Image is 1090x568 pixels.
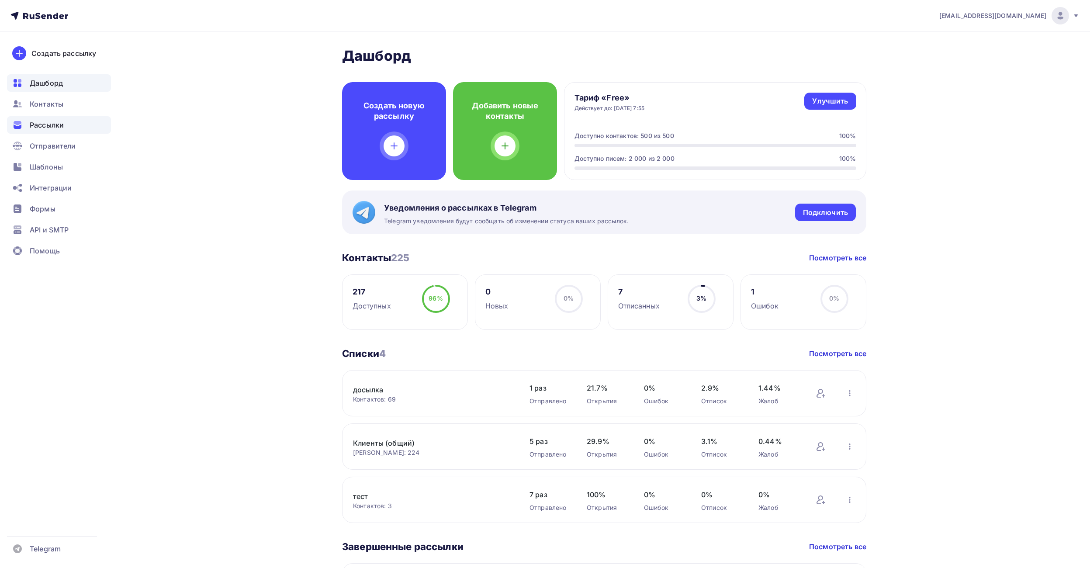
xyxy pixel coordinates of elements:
[701,450,741,459] div: Отписок
[809,541,866,552] a: Посмотреть все
[342,540,464,553] h3: Завершенные рассылки
[342,47,866,65] h2: Дашборд
[618,287,660,297] div: 7
[618,301,660,311] div: Отписанных
[644,503,684,512] div: Ошибок
[644,450,684,459] div: Ошибок
[485,287,509,297] div: 0
[31,48,96,59] div: Создать рассылку
[529,397,569,405] div: Отправлено
[30,225,69,235] span: API и SMTP
[644,397,684,405] div: Ошибок
[529,489,569,500] span: 7 раз
[353,438,502,448] a: Клиенты (общий)
[644,489,684,500] span: 0%
[7,74,111,92] a: Дашборд
[809,348,866,359] a: Посмотреть все
[809,253,866,263] a: Посмотреть все
[939,7,1080,24] a: [EMAIL_ADDRESS][DOMAIN_NAME]
[529,383,569,393] span: 1 раз
[342,347,386,360] h3: Списки
[7,137,111,155] a: Отправители
[529,450,569,459] div: Отправлено
[701,489,741,500] span: 0%
[939,11,1046,20] span: [EMAIL_ADDRESS][DOMAIN_NAME]
[353,448,512,457] div: [PERSON_NAME]: 224
[574,105,645,112] div: Действует до: [DATE] 7:55
[701,383,741,393] span: 2.9%
[384,217,629,225] span: Telegram уведомления будут сообщать об изменении статуса ваших рассылок.
[30,141,76,151] span: Отправители
[839,132,856,140] div: 100%
[30,183,72,193] span: Интеграции
[391,252,409,263] span: 225
[758,489,798,500] span: 0%
[812,96,848,106] div: Улучшить
[644,436,684,447] span: 0%
[467,100,543,121] h4: Добавить новые контакты
[587,397,626,405] div: Открытия
[30,246,60,256] span: Помощь
[30,120,64,130] span: Рассылки
[30,78,63,88] span: Дашборд
[758,450,798,459] div: Жалоб
[696,294,706,302] span: 3%
[353,395,512,404] div: Контактов: 69
[485,301,509,311] div: Новых
[758,397,798,405] div: Жалоб
[587,489,626,500] span: 100%
[342,252,410,264] h3: Контакты
[758,436,798,447] span: 0.44%
[644,383,684,393] span: 0%
[529,503,569,512] div: Отправлено
[758,383,798,393] span: 1.44%
[429,294,443,302] span: 96%
[587,503,626,512] div: Открытия
[379,348,386,359] span: 4
[353,287,391,297] div: 217
[353,502,512,510] div: Контактов: 3
[574,154,675,163] div: Доступно писем: 2 000 из 2 000
[701,503,741,512] div: Отписок
[564,294,574,302] span: 0%
[758,503,798,512] div: Жалоб
[701,397,741,405] div: Отписок
[574,132,674,140] div: Доступно контактов: 500 из 500
[701,436,741,447] span: 3.1%
[587,436,626,447] span: 29.9%
[30,162,63,172] span: Шаблоны
[384,203,629,213] span: Уведомления о рассылках в Telegram
[30,99,63,109] span: Контакты
[751,287,779,297] div: 1
[751,301,779,311] div: Ошибок
[353,491,502,502] a: тест
[30,544,61,554] span: Telegram
[7,95,111,113] a: Контакты
[829,294,839,302] span: 0%
[587,450,626,459] div: Открытия
[7,158,111,176] a: Шаблоны
[353,384,502,395] a: досылка
[356,100,432,121] h4: Создать новую рассылку
[7,116,111,134] a: Рассылки
[587,383,626,393] span: 21.7%
[574,93,645,103] h4: Тариф «Free»
[30,204,55,214] span: Формы
[7,200,111,218] a: Формы
[839,154,856,163] div: 100%
[803,208,848,218] div: Подключить
[529,436,569,447] span: 5 раз
[353,301,391,311] div: Доступных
